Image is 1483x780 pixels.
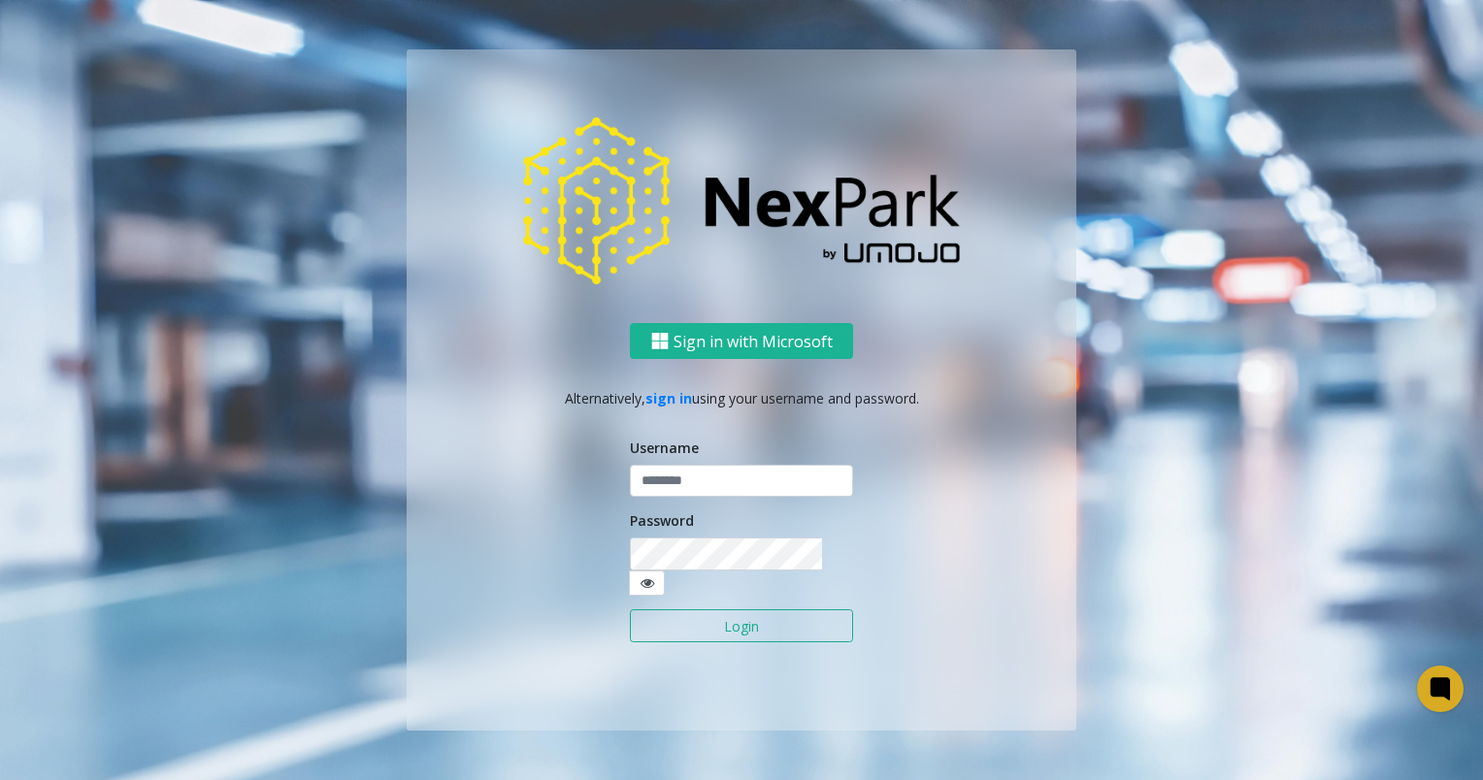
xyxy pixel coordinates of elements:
a: sign in [645,389,692,407]
p: Alternatively, using your username and password. [426,388,1057,408]
button: Login [630,609,853,642]
label: Password [630,510,694,531]
label: Username [630,438,699,458]
button: Sign in with Microsoft [630,323,853,359]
